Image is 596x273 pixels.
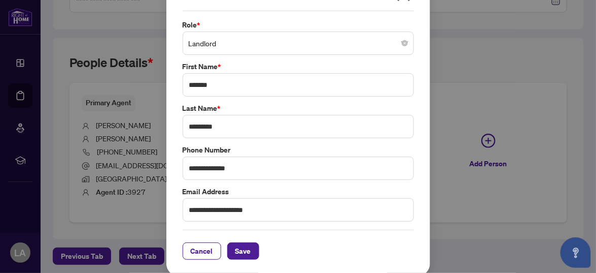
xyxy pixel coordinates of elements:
span: close-circle [402,40,408,46]
label: Email Address [183,186,414,197]
button: Save [227,242,259,260]
label: Role [183,19,414,31]
button: Open asap [560,237,591,268]
span: Save [235,243,251,259]
button: Cancel [183,242,221,260]
span: Landlord [189,34,408,53]
label: Last Name [183,103,414,114]
label: First Name [183,61,414,72]
span: Cancel [191,243,213,259]
label: Phone Number [183,144,414,156]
